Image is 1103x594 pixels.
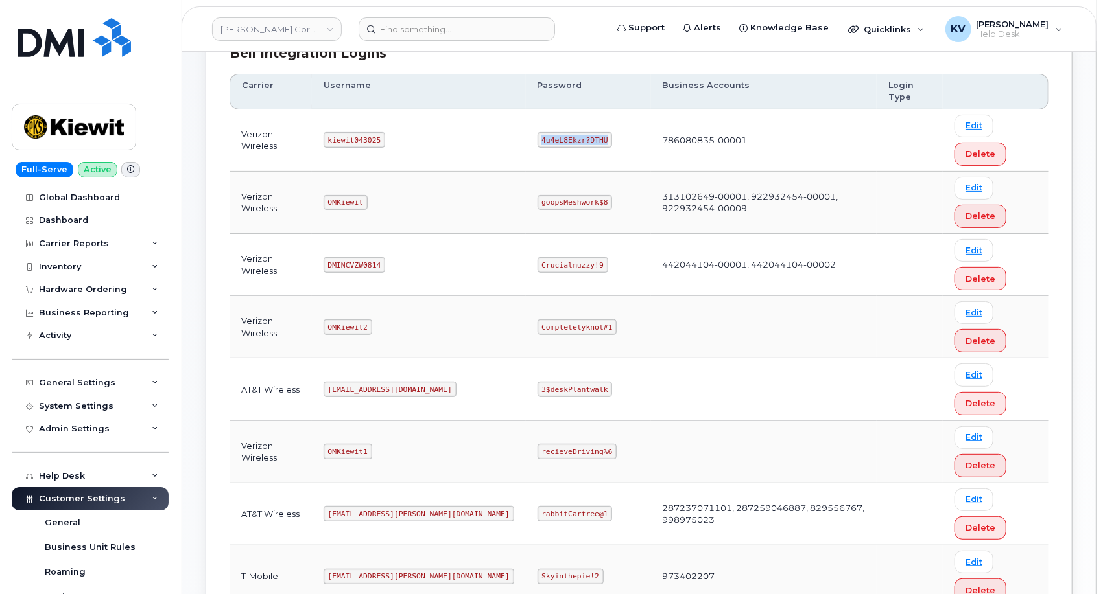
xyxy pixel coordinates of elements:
[324,132,385,148] code: kiewit043025
[230,109,312,172] td: Verizon Wireless
[966,521,995,534] span: Delete
[955,177,993,200] a: Edit
[230,296,312,358] td: Verizon Wireless
[864,24,911,34] span: Quicklinks
[538,132,613,148] code: 4u4eL8Ekzr?DTHU
[966,459,995,472] span: Delete
[966,397,995,409] span: Delete
[955,267,1006,290] button: Delete
[324,319,372,335] code: OMKiewit2
[230,172,312,234] td: Verizon Wireless
[955,115,993,137] a: Edit
[936,16,1072,42] div: Kasey Vyrvich
[230,483,312,545] td: AT&T Wireless
[538,444,617,459] code: recieveDriving%6
[324,569,514,584] code: [EMAIL_ADDRESS][PERSON_NAME][DOMAIN_NAME]
[694,21,721,34] span: Alerts
[730,15,838,41] a: Knowledge Base
[651,172,877,234] td: 313102649-00001, 922932454-00001, 922932454-00009
[324,444,372,459] code: OMKiewit1
[1047,538,1093,584] iframe: Messenger Launcher
[324,257,385,273] code: DMINCVZW0814
[230,74,312,109] th: Carrier
[651,74,877,109] th: Business Accounts
[955,392,1006,415] button: Delete
[230,358,312,420] td: AT&T Wireless
[955,426,993,449] a: Edit
[955,454,1006,477] button: Delete
[966,335,995,347] span: Delete
[955,516,1006,540] button: Delete
[955,488,993,511] a: Edit
[526,74,651,109] th: Password
[966,210,995,222] span: Delete
[312,74,526,109] th: Username
[977,29,1049,40] span: Help Desk
[538,506,613,521] code: rabbitCartree@1
[955,143,1006,166] button: Delete
[359,17,555,41] input: Find something...
[955,301,993,324] a: Edit
[538,382,613,397] code: 3$deskPlantwalk
[538,195,613,211] code: goopsMeshwork$8
[750,21,829,34] span: Knowledge Base
[839,16,934,42] div: Quicklinks
[230,421,312,483] td: Verizon Wireless
[977,19,1049,29] span: [PERSON_NAME]
[966,273,995,285] span: Delete
[651,234,877,296] td: 442044104-00001, 442044104-00002
[212,17,342,41] a: Kiewit Corporation
[628,21,665,34] span: Support
[651,109,877,172] td: 786080835-00001
[955,205,1006,228] button: Delete
[538,257,608,273] code: Crucialmuzzy!9
[955,239,993,262] a: Edit
[324,506,514,521] code: [EMAIL_ADDRESS][PERSON_NAME][DOMAIN_NAME]
[955,329,1006,352] button: Delete
[230,44,1049,63] div: Bell Integration Logins
[955,551,993,573] a: Edit
[951,21,966,37] span: KV
[324,382,457,397] code: [EMAIL_ADDRESS][DOMAIN_NAME]
[230,234,312,296] td: Verizon Wireless
[955,363,993,386] a: Edit
[877,74,943,109] th: Login Type
[674,15,730,41] a: Alerts
[324,195,368,211] code: OMKiewit
[538,319,617,335] code: Completelyknot#1
[608,15,674,41] a: Support
[966,148,995,160] span: Delete
[651,483,877,545] td: 287237071101, 287259046887, 829556767, 998975023
[538,569,604,584] code: Skyinthepie!2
